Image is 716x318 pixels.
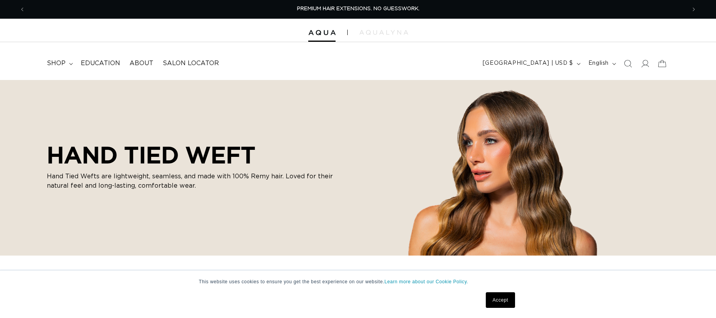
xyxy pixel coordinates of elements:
[359,30,408,35] img: aqualyna.com
[47,141,343,169] h2: HAND TIED WEFT
[42,55,76,72] summary: shop
[199,278,517,285] p: This website uses cookies to ensure you get the best experience on our website.
[81,59,120,68] span: Education
[125,55,158,72] a: About
[14,2,31,17] button: Previous announcement
[308,30,336,36] img: Aqua Hair Extensions
[47,59,66,68] span: shop
[76,55,125,72] a: Education
[588,59,609,68] span: English
[486,292,515,308] a: Accept
[163,59,219,68] span: Salon Locator
[584,56,619,71] button: English
[483,59,573,68] span: [GEOGRAPHIC_DATA] | USD $
[478,56,584,71] button: [GEOGRAPHIC_DATA] | USD $
[130,59,153,68] span: About
[158,55,224,72] a: Salon Locator
[619,55,636,72] summary: Search
[297,6,419,11] span: PREMIUM HAIR EXTENSIONS. NO GUESSWORK.
[384,279,468,284] a: Learn more about our Cookie Policy.
[685,2,702,17] button: Next announcement
[47,172,343,190] p: Hand Tied Wefts are lightweight, seamless, and made with 100% Remy hair. Loved for their natural ...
